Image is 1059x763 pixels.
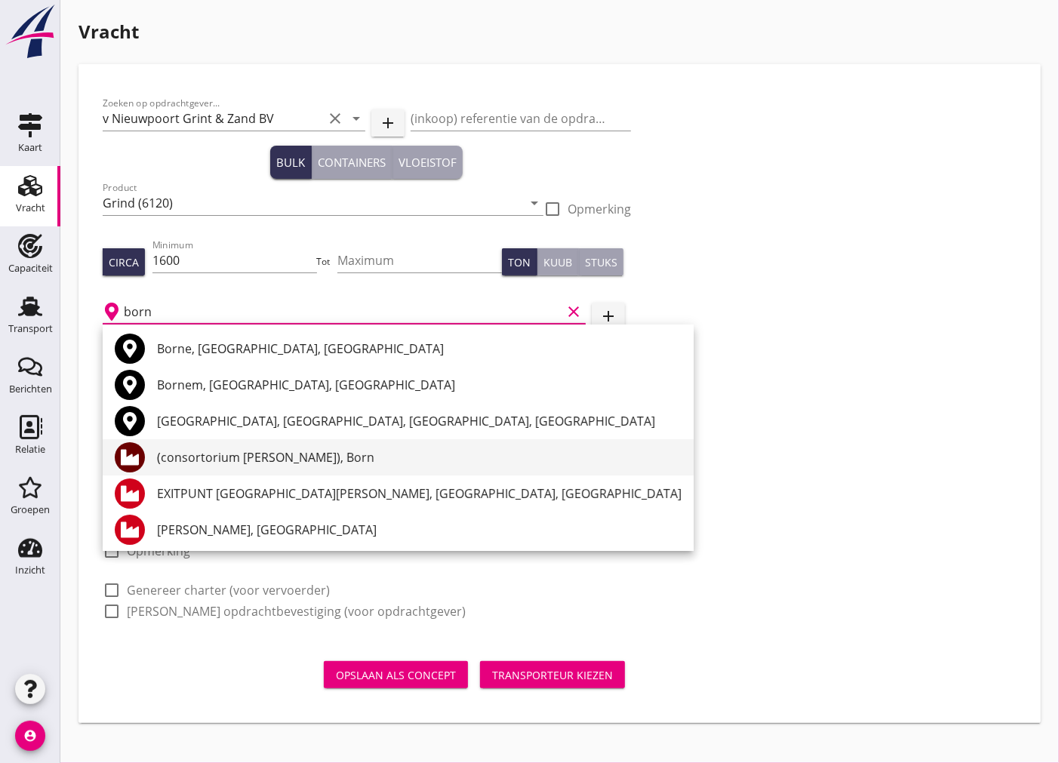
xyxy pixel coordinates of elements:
button: Containers [312,146,393,179]
i: clear [565,303,583,321]
div: Stuks [585,254,617,270]
h1: Vracht [79,18,1041,45]
label: Opmerking [127,543,190,558]
button: Bulk [270,146,312,179]
div: Berichten [9,384,52,394]
div: [PERSON_NAME], [GEOGRAPHIC_DATA] [157,521,682,539]
div: Relatie [15,445,45,454]
div: Vloeistof [399,154,457,171]
i: add [599,307,617,325]
div: Borne, [GEOGRAPHIC_DATA], [GEOGRAPHIC_DATA] [157,340,682,358]
button: Circa [103,248,145,275]
div: Circa [109,254,139,270]
i: account_circle [15,721,45,751]
button: Stuks [579,248,623,275]
div: [GEOGRAPHIC_DATA], [GEOGRAPHIC_DATA], [GEOGRAPHIC_DATA], [GEOGRAPHIC_DATA] [157,412,682,430]
div: (consortorium [PERSON_NAME]), Born [157,448,682,466]
div: Vracht [16,203,45,213]
label: Opmerking [568,202,631,217]
input: Maximum [337,248,502,272]
button: Transporteur kiezen [480,661,625,688]
div: Transporteur kiezen [492,667,613,683]
button: Kuub [537,248,579,275]
div: Bulk [276,154,305,171]
i: arrow_drop_down [347,109,365,128]
i: add [379,114,397,132]
input: (inkoop) referentie van de opdrachtgever [411,106,631,131]
div: Transport [8,324,53,334]
div: Kuub [543,254,572,270]
div: Tot [317,255,338,269]
i: arrow_drop_down [525,194,543,212]
div: Groepen [11,505,50,515]
div: EXITPUNT [GEOGRAPHIC_DATA][PERSON_NAME], [GEOGRAPHIC_DATA], [GEOGRAPHIC_DATA] [157,485,682,503]
div: Opslaan als concept [336,667,456,683]
input: Zoeken op opdrachtgever... [103,106,323,131]
button: Vloeistof [393,146,463,179]
img: logo-small.a267ee39.svg [3,4,57,60]
button: Ton [502,248,537,275]
div: Bornem, [GEOGRAPHIC_DATA], [GEOGRAPHIC_DATA] [157,376,682,394]
i: clear [326,109,344,128]
div: Kaart [18,143,42,152]
input: Minimum [152,248,317,272]
button: Opslaan als concept [324,661,468,688]
input: Product [103,191,522,215]
div: Containers [318,154,386,171]
input: Laadplaats [124,300,562,324]
label: [PERSON_NAME] opdrachtbevestiging (voor opdrachtgever) [127,604,466,619]
div: Inzicht [15,565,45,575]
label: Genereer charter (voor vervoerder) [127,583,330,598]
div: Capaciteit [8,263,53,273]
div: Ton [508,254,531,270]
